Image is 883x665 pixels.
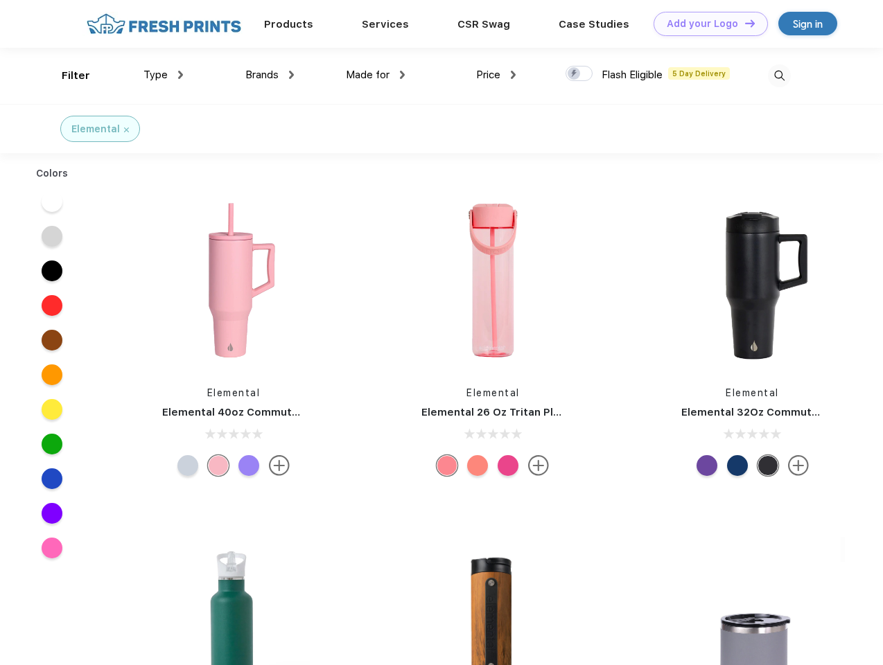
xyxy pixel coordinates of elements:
div: Filter [62,68,90,84]
img: dropdown.png [289,71,294,79]
img: filter_cancel.svg [124,127,129,132]
a: Sign in [778,12,837,35]
div: Rose [437,455,457,476]
img: more.svg [269,455,290,476]
div: Elemental [71,122,120,136]
a: Elemental [466,387,520,398]
img: fo%20logo%202.webp [82,12,245,36]
span: Brands [245,69,279,81]
img: func=resize&h=266 [661,188,845,372]
span: Flash Eligible [602,69,663,81]
a: Elemental 32Oz Commuter Tumbler [681,406,870,418]
a: Products [264,18,313,30]
div: Black [758,455,778,476]
img: more.svg [788,455,809,476]
span: Price [476,69,500,81]
a: CSR Swag [457,18,510,30]
a: Elemental 40oz Commuter Tumbler [162,406,350,418]
img: func=resize&h=266 [141,188,326,372]
div: Rose [208,455,229,476]
img: dropdown.png [178,71,183,79]
div: Sign in [793,16,823,32]
img: DT [745,19,755,27]
img: func=resize&h=266 [401,188,585,372]
div: Add your Logo [667,18,738,30]
span: Made for [346,69,390,81]
a: Elemental [207,387,261,398]
span: Type [143,69,168,81]
div: Navy [727,455,748,476]
img: dropdown.png [511,71,516,79]
img: desktop_search.svg [768,64,791,87]
div: Pink Checkers [498,455,518,476]
div: Purple [697,455,717,476]
div: Aurora Dream [177,455,198,476]
span: 5 Day Delivery [668,67,730,80]
img: more.svg [528,455,549,476]
div: Cotton candy [467,455,488,476]
a: Elemental 26 Oz Tritan Plastic Water Bottle [421,406,651,418]
div: Colors [26,166,79,181]
a: Elemental [726,387,779,398]
div: Iridescent [238,455,259,476]
a: Services [362,18,409,30]
img: dropdown.png [400,71,405,79]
